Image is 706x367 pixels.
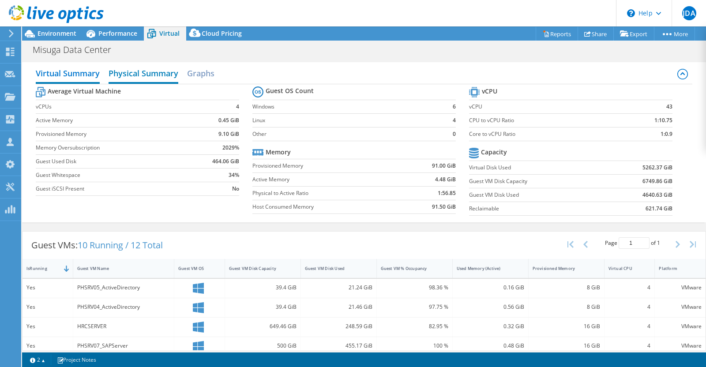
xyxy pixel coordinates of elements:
label: Core to vCPU Ratio [469,130,619,139]
label: Host Consumed Memory [252,202,402,211]
b: 34% [229,171,239,180]
b: 43 [666,102,672,111]
b: 4640.63 GiB [642,191,672,199]
div: Yes [26,302,69,312]
div: 455.17 GiB [305,341,372,351]
b: Guest OS Count [266,86,314,95]
b: 91.00 GiB [432,161,456,170]
label: Physical to Active Ratio [252,189,402,198]
span: Page of [605,237,660,249]
svg: \n [627,9,635,17]
div: Virtual CPU [608,266,640,271]
div: 21.24 GiB [305,283,372,292]
div: 500 GiB [229,341,297,351]
label: Active Memory [252,175,402,184]
span: Performance [98,29,137,37]
b: 464.06 GiB [212,157,239,166]
div: 16 GiB [533,322,600,331]
div: 97.75 % [381,302,448,312]
div: PHSRV05_ActiveDirectory [77,283,170,292]
span: Environment [38,29,76,37]
label: Guest VM Disk Capacity [469,177,607,186]
div: Guest VM Disk Used [305,266,362,271]
div: Yes [26,322,69,331]
div: Guest VMs: [23,232,172,259]
div: 100 % [381,341,448,351]
div: 248.59 GiB [305,322,372,331]
b: 1:10.75 [654,116,672,125]
div: VMware [659,302,702,312]
div: 16 GiB [533,341,600,351]
div: PHSRV04_ActiveDirectory [77,302,170,312]
div: 98.36 % [381,283,448,292]
a: Export [613,27,654,41]
div: 0.56 GiB [457,302,524,312]
div: VMware [659,322,702,331]
div: Guest VM Name [77,266,159,271]
b: 6749.86 GiB [642,177,672,186]
div: Used Memory (Active) [457,266,514,271]
b: 621.74 GiB [646,204,672,213]
label: Guest Used Disk [36,157,191,166]
div: 0.48 GiB [457,341,524,351]
b: vCPU [482,87,497,96]
div: VMware [659,341,702,351]
b: No [232,184,239,193]
div: Provisioned Memory [533,266,590,271]
div: 39.4 GiB [229,283,297,292]
div: 4 [608,322,651,331]
div: Guest VM % Occupancy [381,266,438,271]
div: 4 [608,341,651,351]
b: 0 [453,130,456,139]
span: Cloud Pricing [202,29,242,37]
div: Platform [659,266,691,271]
div: 4 [608,283,651,292]
a: Reports [536,27,578,41]
h2: Physical Summary [109,64,178,84]
span: 10 Running / 12 Total [78,239,163,251]
div: VMware [659,283,702,292]
label: Guest iSCSI Present [36,184,191,193]
b: 9.10 GiB [218,130,239,139]
div: Guest VM OS [178,266,210,271]
h2: Virtual Summary [36,64,100,84]
b: Capacity [481,148,507,157]
b: 5262.37 GiB [642,163,672,172]
div: HRCSERVER [77,322,170,331]
div: 0.32 GiB [457,322,524,331]
b: 4 [453,116,456,125]
label: CPU to vCPU Ratio [469,116,619,125]
div: 8 GiB [533,283,600,292]
label: Guest VM Disk Used [469,191,607,199]
b: 1:56.85 [438,189,456,198]
a: Share [578,27,614,41]
label: Reclaimable [469,204,607,213]
div: PHSRV07_SAPServer [77,341,170,351]
label: Windows [252,102,446,111]
label: vCPU [469,102,619,111]
div: 39.4 GiB [229,302,297,312]
label: Active Memory [36,116,191,125]
div: 0.16 GiB [457,283,524,292]
b: 2029% [222,143,239,152]
h1: Misuga Data Center [29,45,125,55]
label: Virtual Disk Used [469,163,607,172]
div: 21.46 GiB [305,302,372,312]
label: Provisioned Memory [36,130,191,139]
label: vCPUs [36,102,191,111]
span: Virtual [159,29,180,37]
span: JDA [682,6,696,20]
span: 1 [657,239,660,247]
b: 6 [453,102,456,111]
label: Provisioned Memory [252,161,402,170]
b: 1:0.9 [661,130,672,139]
b: 4 [236,102,239,111]
input: jump to page [619,237,650,249]
div: Guest VM Disk Capacity [229,266,286,271]
label: Other [252,130,446,139]
b: 4.48 GiB [435,175,456,184]
div: Yes [26,283,69,292]
div: 8 GiB [533,302,600,312]
div: IsRunning [26,266,58,271]
div: 4 [608,302,651,312]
